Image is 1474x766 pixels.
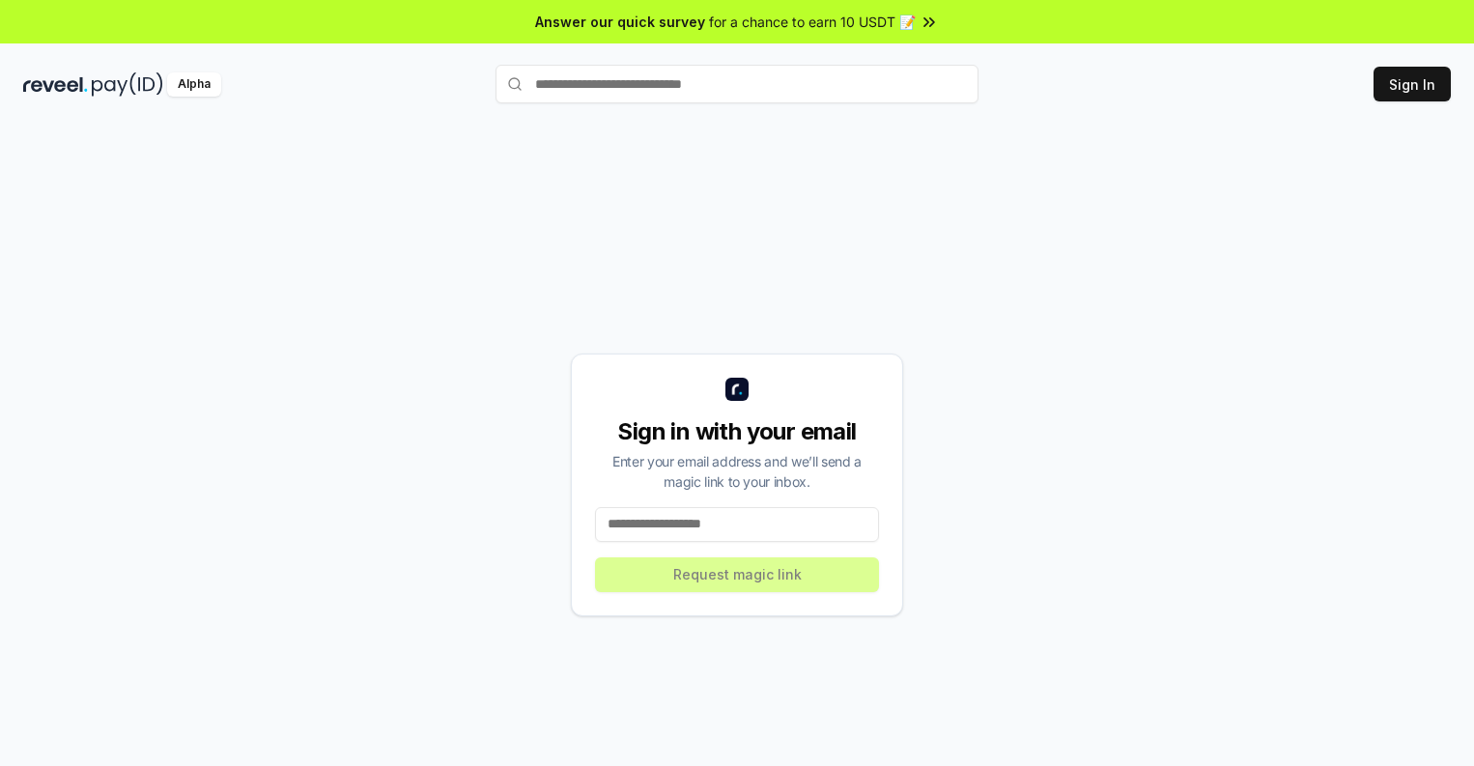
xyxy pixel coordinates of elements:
[92,72,163,97] img: pay_id
[709,12,916,32] span: for a chance to earn 10 USDT 📝
[595,416,879,447] div: Sign in with your email
[535,12,705,32] span: Answer our quick survey
[1374,67,1451,101] button: Sign In
[595,451,879,492] div: Enter your email address and we’ll send a magic link to your inbox.
[167,72,221,97] div: Alpha
[725,378,749,401] img: logo_small
[23,72,88,97] img: reveel_dark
